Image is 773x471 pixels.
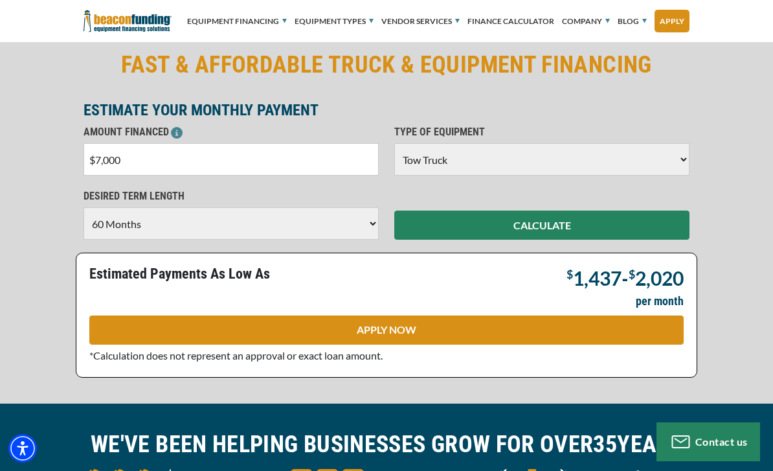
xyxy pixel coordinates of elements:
[467,2,554,41] a: Finance Calculator
[84,143,379,176] input: $0
[695,435,748,448] span: Contact us
[187,2,287,41] a: Equipment Financing
[593,431,617,458] span: 35
[618,2,647,41] a: Blog
[89,266,379,282] p: Estimated Payments As Low As
[89,349,383,362] span: *Calculation does not represent an approval or exact loan amount.
[635,266,684,290] span: 2,020
[84,189,379,204] p: DESIRED TERM LENGTH
[84,102,689,118] p: ESTIMATE YOUR MONTHLY PAYMENT
[566,266,684,287] p: -
[656,422,760,461] button: Contact us
[636,293,684,309] p: per month
[562,2,610,41] a: Company
[8,434,37,463] div: Accessibility Menu
[629,267,635,281] span: $
[655,10,689,32] a: Apply
[84,430,689,459] h2: WE'VE BEEN HELPING BUSINESSES GROW FOR OVER YEARS
[89,316,684,345] a: APPLY NOW
[84,124,379,140] p: AMOUNT FINANCED
[295,2,374,41] a: Equipment Types
[573,266,622,290] span: 1,437
[566,267,573,281] span: $
[394,124,689,140] p: TYPE OF EQUIPMENT
[84,50,689,80] h2: FAST & AFFORDABLE TRUCK & EQUIPMENT FINANCING
[394,211,689,240] button: CALCULATE
[381,2,460,41] a: Vendor Services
